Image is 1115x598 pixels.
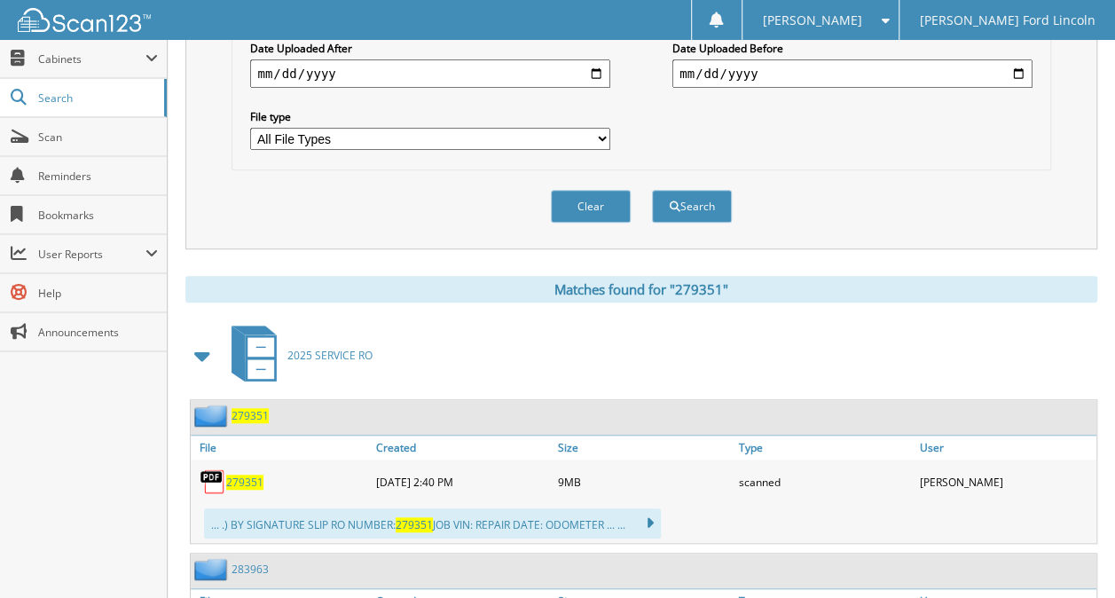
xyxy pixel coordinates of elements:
a: 2025 SERVICE RO [221,320,373,390]
iframe: Chat Widget [1026,513,1115,598]
span: Reminders [38,169,158,184]
span: Help [38,286,158,301]
span: 2025 SERVICE RO [287,348,373,363]
div: [DATE] 2:40 PM [372,464,553,500]
label: Date Uploaded Before [672,41,1033,56]
a: File [191,436,372,460]
span: Scan [38,130,158,145]
span: [PERSON_NAME] Ford Lincoln [919,15,1095,26]
div: [PERSON_NAME] [915,464,1096,500]
input: end [672,59,1033,88]
img: PDF.png [200,468,226,495]
input: start [250,59,610,88]
a: 283963 [232,562,269,577]
span: 279351 [396,517,433,532]
a: Type [734,436,915,460]
label: File type [250,109,610,124]
img: folder2.png [194,558,232,580]
a: Created [372,436,553,460]
a: 279351 [232,408,269,423]
div: Matches found for "279351" [185,276,1097,303]
img: folder2.png [194,405,232,427]
div: scanned [734,464,915,500]
span: Cabinets [38,51,145,67]
div: ... .) BY SIGNATURE SLIP RO NUMBER: JOB VIN: REPAIR DATE: ODOMETER ... ... [204,508,661,539]
button: Search [652,190,732,223]
span: Announcements [38,325,158,340]
a: User [915,436,1096,460]
div: 9MB [553,464,734,500]
span: Bookmarks [38,208,158,223]
span: User Reports [38,247,145,262]
button: Clear [551,190,631,223]
a: Size [553,436,734,460]
label: Date Uploaded After [250,41,610,56]
img: scan123-logo-white.svg [18,8,151,32]
a: 279351 [226,475,263,490]
span: [PERSON_NAME] [762,15,861,26]
span: Search [38,90,155,106]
